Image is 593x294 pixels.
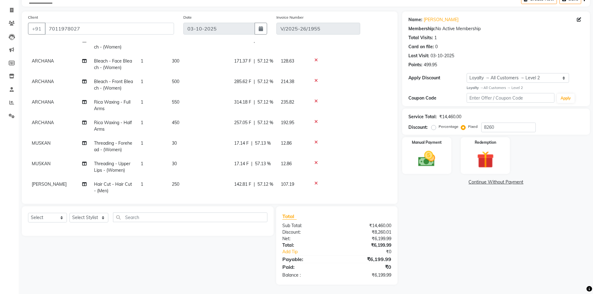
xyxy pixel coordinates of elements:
[278,229,337,236] div: Discount:
[141,99,143,105] span: 1
[337,229,396,236] div: ₹8,260.01
[431,53,454,59] div: 03-10-2025
[278,263,337,271] div: Paid:
[281,99,294,105] span: 235.82
[467,86,483,90] strong: Loyalty →
[413,149,440,169] img: _cash.svg
[408,114,437,120] div: Service Total:
[45,23,174,35] input: Search by Name/Mobile/Email/Code
[282,213,297,220] span: Total
[557,94,575,103] button: Apply
[141,120,143,125] span: 1
[172,79,179,84] span: 500
[467,93,554,103] input: Enter Offer / Coupon Code
[234,58,251,64] span: 171.37 F
[408,62,422,68] div: Points:
[234,99,251,105] span: 314.18 F
[337,242,396,249] div: ₹6,199.99
[337,236,396,242] div: ₹6,199.99
[472,149,499,170] img: _gift.svg
[254,181,255,188] span: |
[347,249,396,255] div: ₹0
[94,58,132,70] span: Bleach - Face Bleach - (Women)
[278,222,337,229] div: Sub Total:
[281,161,292,166] span: 12.86
[434,35,437,41] div: 1
[113,212,267,222] input: Search
[408,124,428,131] div: Discount:
[251,140,252,147] span: |
[254,99,255,105] span: |
[257,58,273,64] span: 57.12 %
[424,62,437,68] div: 499.95
[32,181,67,187] span: [PERSON_NAME]
[467,85,584,91] div: All Customers → Level 2
[281,120,294,125] span: 192.95
[254,58,255,64] span: |
[141,140,143,146] span: 1
[408,75,467,81] div: Apply Discount
[94,99,130,111] span: Rica Waxing - Full Arms
[276,15,304,20] label: Invoice Number
[281,58,294,64] span: 128.63
[257,119,273,126] span: 57.12 %
[278,272,337,278] div: Balance :
[439,114,461,120] div: ₹14,460.00
[94,120,132,132] span: Rica Waxing - Half Arms
[94,79,133,91] span: Bleach - Front Bleach - (Women)
[234,140,249,147] span: 17.14 F
[32,161,50,166] span: MUSKAN
[412,140,442,145] label: Manual Payment
[172,58,179,64] span: 300
[234,161,249,167] span: 17.14 F
[172,140,177,146] span: 30
[281,79,294,84] span: 214.38
[141,181,143,187] span: 1
[408,95,467,101] div: Coupon Code
[255,140,271,147] span: 57.13 %
[278,242,337,249] div: Total:
[141,79,143,84] span: 1
[234,78,251,85] span: 285.62 F
[255,161,271,167] span: 57.13 %
[32,140,50,146] span: MUSKAN
[251,161,252,167] span: |
[172,99,179,105] span: 550
[234,119,251,126] span: 257.05 F
[337,263,396,271] div: ₹0
[32,79,54,84] span: ARCHANA
[172,161,177,166] span: 30
[337,272,396,278] div: ₹6,199.99
[468,124,478,129] label: Fixed
[439,124,459,129] label: Percentage
[337,255,396,263] div: ₹6,199.99
[281,181,294,187] span: 107.19
[32,58,54,64] span: ARCHANA
[94,181,132,194] span: Hair Cut - Hair Cut - (Men)
[278,249,346,255] a: Add Tip
[28,23,45,35] button: +91
[435,44,438,50] div: 0
[183,15,192,20] label: Date
[257,99,273,105] span: 57.12 %
[408,44,434,50] div: Card on file:
[234,181,251,188] span: 142.81 F
[94,140,132,152] span: Threading - Forehead - (Women)
[172,181,179,187] span: 250
[278,255,337,263] div: Payable:
[141,58,143,64] span: 1
[281,140,292,146] span: 12.86
[172,120,179,125] span: 450
[408,53,429,59] div: Last Visit:
[254,78,255,85] span: |
[32,120,54,125] span: ARCHANA
[278,236,337,242] div: Net:
[408,26,584,32] div: No Active Membership
[408,16,422,23] div: Name:
[403,179,589,185] a: Continue Without Payment
[424,16,459,23] a: [PERSON_NAME]
[32,99,54,105] span: ARCHANA
[28,15,38,20] label: Client
[257,181,273,188] span: 57.12 %
[94,161,130,173] span: Threading - Upper Lips - (Women)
